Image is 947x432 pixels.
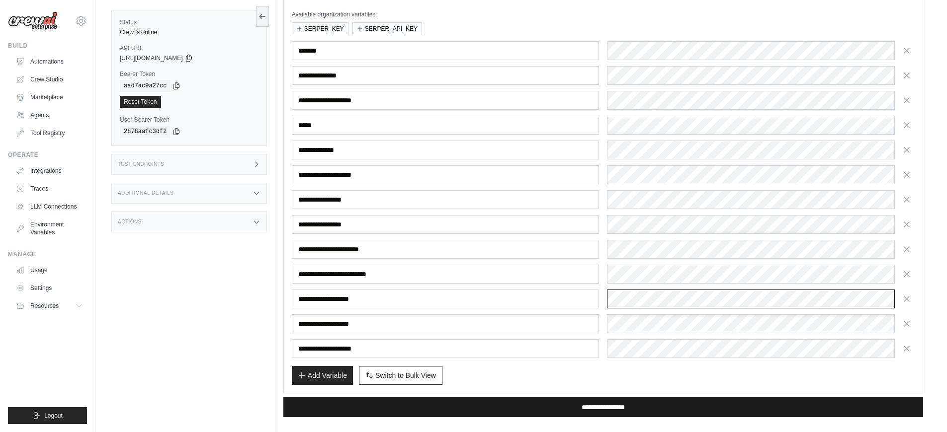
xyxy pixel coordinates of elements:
a: Tool Registry [12,125,87,141]
button: SERPER_API_KEY [352,22,422,35]
div: Build [8,42,87,50]
a: Crew Studio [12,72,87,87]
h3: Additional Details [118,190,173,196]
button: Add Variable [292,366,353,385]
button: Switch to Bulk View [359,366,442,385]
iframe: Chat Widget [897,384,947,432]
h3: Test Endpoints [118,161,165,167]
span: Resources [30,302,59,310]
label: User Bearer Token [120,116,258,124]
button: SERPER_KEY [292,22,348,35]
div: Operate [8,151,87,159]
span: Switch to Bulk View [375,370,436,380]
span: Logout [44,412,63,420]
a: Settings [12,280,87,296]
code: aad7ac9a27cc [120,80,171,92]
label: Status [120,18,258,26]
a: Environment Variables [12,216,87,240]
a: Reset Token [120,96,161,108]
span: [URL][DOMAIN_NAME] [120,54,183,62]
label: Bearer Token [120,70,258,78]
a: Traces [12,181,87,197]
a: Automations [12,54,87,70]
a: Usage [12,262,87,278]
button: Logout [8,407,87,424]
h3: Actions [118,219,142,225]
label: API URL [120,44,258,52]
p: Available organization variables: [292,10,915,18]
a: Marketplace [12,89,87,105]
a: Integrations [12,163,87,179]
a: Agents [12,107,87,123]
img: Logo [8,11,58,30]
button: Resources [12,298,87,314]
code: 2878aafc3df2 [120,126,171,138]
div: Manage [8,250,87,258]
a: LLM Connections [12,199,87,215]
div: Crew is online [120,28,258,36]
